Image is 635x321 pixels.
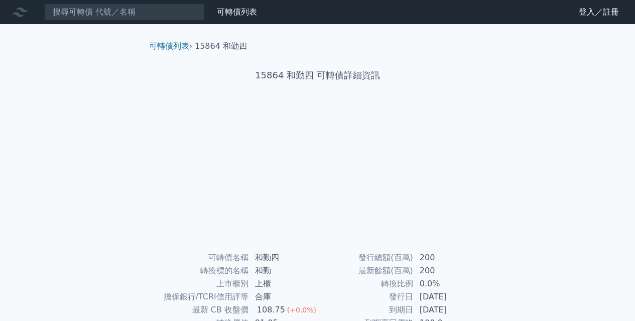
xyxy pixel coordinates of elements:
[318,251,414,264] td: 發行總額(百萬)
[255,304,287,316] div: 108.75
[44,4,205,21] input: 搜尋可轉債 代號／名稱
[153,277,249,290] td: 上市櫃別
[149,41,189,51] a: 可轉債列表
[153,264,249,277] td: 轉換標的名稱
[318,290,414,303] td: 發行日
[318,264,414,277] td: 最新餘額(百萬)
[153,290,249,303] td: 擔保銀行/TCRI信用評等
[249,251,318,264] td: 和勤四
[195,40,247,52] li: 15864 和勤四
[249,277,318,290] td: 上櫃
[318,277,414,290] td: 轉換比例
[414,277,482,290] td: 0.0%
[153,303,249,316] td: 最新 CB 收盤價
[249,264,318,277] td: 和勤
[571,4,627,20] a: 登入／註冊
[414,290,482,303] td: [DATE]
[141,68,494,82] h1: 15864 和勤四 可轉債詳細資訊
[287,306,316,314] span: (+0.0%)
[414,264,482,277] td: 200
[249,290,318,303] td: 合庫
[318,303,414,316] td: 到期日
[217,7,257,17] a: 可轉債列表
[149,40,192,52] li: ›
[153,251,249,264] td: 可轉債名稱
[414,303,482,316] td: [DATE]
[414,251,482,264] td: 200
